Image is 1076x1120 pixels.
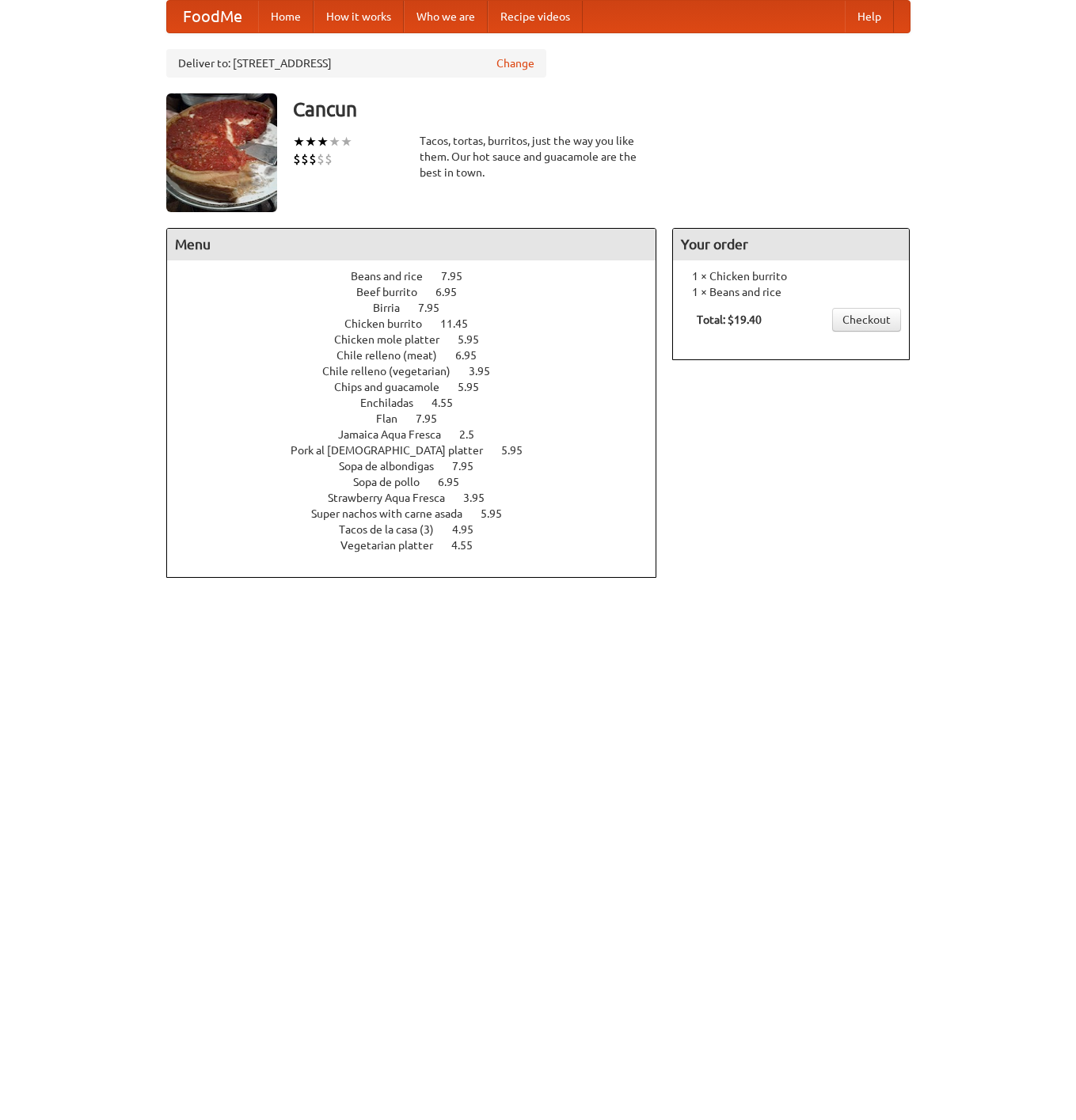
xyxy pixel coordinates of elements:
a: Pork al [DEMOGRAPHIC_DATA] platter 5.95 [291,444,552,457]
a: Chicken mole platter 5.95 [334,333,508,346]
a: Flan 7.95 [376,412,466,425]
li: 1 × Beans and rice [681,284,901,300]
span: Chicken mole platter [334,333,455,346]
span: Chicken burrito [344,317,438,330]
a: Recipe videos [488,1,583,32]
a: Birria 7.95 [373,302,469,314]
h3: Cancun [293,93,911,125]
li: ★ [329,133,340,150]
a: Beans and rice 7.95 [351,270,492,283]
a: Enchiladas 4.55 [360,397,482,409]
li: ★ [340,133,352,150]
a: FoodMe [167,1,258,32]
span: 6.95 [455,349,492,362]
span: 5.95 [481,507,518,520]
span: Chips and guacamole [334,381,455,393]
a: How it works [314,1,404,32]
a: Tacos de la casa (3) 4.95 [339,523,503,536]
span: 3.95 [469,365,506,378]
span: 7.95 [441,270,478,283]
span: 7.95 [418,302,455,314]
span: Beef burrito [356,286,433,298]
li: $ [317,150,325,168]
h4: Your order [673,229,909,260]
span: Vegetarian platter [340,539,449,552]
span: Sopa de pollo [353,476,435,488]
span: 11.45 [440,317,484,330]
span: 3.95 [463,492,500,504]
a: Jamaica Aqua Fresca 2.5 [338,428,504,441]
span: Birria [373,302,416,314]
span: Pork al [DEMOGRAPHIC_DATA] platter [291,444,499,457]
img: angular.jpg [166,93,277,212]
a: Sopa de albondigas 7.95 [339,460,503,473]
span: Super nachos with carne asada [311,507,478,520]
span: Chile relleno (meat) [336,349,453,362]
a: Home [258,1,314,32]
a: Chips and guacamole 5.95 [334,381,508,393]
a: Beef burrito 6.95 [356,286,486,298]
li: ★ [305,133,317,150]
li: $ [293,150,301,168]
b: Total: $19.40 [697,313,762,326]
li: $ [301,150,309,168]
li: $ [309,150,317,168]
span: Enchiladas [360,397,429,409]
a: Who we are [404,1,488,32]
div: Tacos, tortas, burritos, just the way you like them. Our hot sauce and guacamole are the best in ... [420,133,657,180]
span: 6.95 [435,286,473,298]
span: Chile relleno (vegetarian) [322,365,466,378]
span: 5.95 [501,444,538,457]
a: Checkout [832,308,901,332]
a: Chicken burrito 11.45 [344,317,497,330]
a: Chile relleno (meat) 6.95 [336,349,506,362]
li: ★ [317,133,329,150]
div: Deliver to: [STREET_ADDRESS] [166,49,546,78]
a: Change [496,55,534,71]
span: 7.95 [452,460,489,473]
span: 7.95 [416,412,453,425]
a: Strawberry Aqua Fresca 3.95 [328,492,514,504]
span: Tacos de la casa (3) [339,523,450,536]
span: Beans and rice [351,270,439,283]
span: Flan [376,412,413,425]
span: 4.95 [452,523,489,536]
a: Super nachos with carne asada 5.95 [311,507,531,520]
span: 4.55 [451,539,489,552]
span: Sopa de albondigas [339,460,450,473]
span: 5.95 [458,333,495,346]
span: 6.95 [438,476,475,488]
span: 4.55 [432,397,469,409]
li: $ [325,150,333,168]
h4: Menu [167,229,656,260]
span: 2.5 [459,428,490,441]
a: Help [845,1,894,32]
span: Strawberry Aqua Fresca [328,492,461,504]
a: Vegetarian platter 4.55 [340,539,502,552]
li: ★ [293,133,305,150]
li: 1 × Chicken burrito [681,268,901,284]
span: Jamaica Aqua Fresca [338,428,457,441]
a: Chile relleno (vegetarian) 3.95 [322,365,519,378]
span: 5.95 [458,381,495,393]
a: Sopa de pollo 6.95 [353,476,489,488]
